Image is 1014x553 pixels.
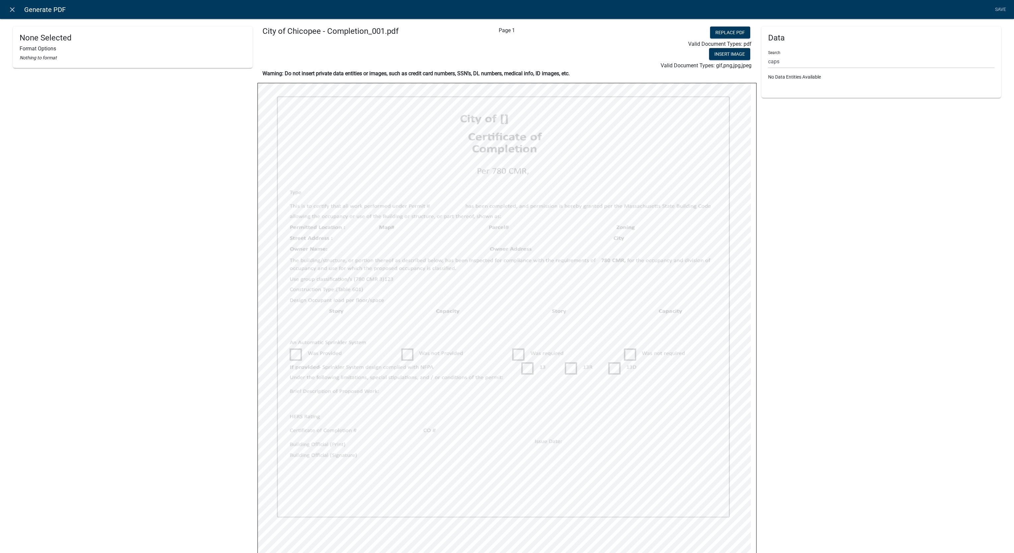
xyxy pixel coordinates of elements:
[499,27,515,33] span: Page 1
[768,74,994,81] p: No Data Entities Available
[768,33,994,43] h4: Data
[8,6,16,14] i: close
[710,27,750,38] button: Replace PDF
[20,45,246,52] h6: Format Options
[262,27,419,36] h4: City of Chicopee - Completion_001.pdf
[20,33,246,43] h4: None Selected
[688,41,752,47] span: Valid Document Types: pdf
[992,3,1009,16] a: Save
[24,3,66,16] span: Generate PDF
[661,62,752,69] span: Valid Document Types: gif,png,jpg,jpeg
[709,48,750,60] button: Insert Image
[262,70,752,78] p: Warning: Do not insert private data entities or images, such as credit card numbers, SSN’s, DL nu...
[20,55,57,60] i: Nothing to format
